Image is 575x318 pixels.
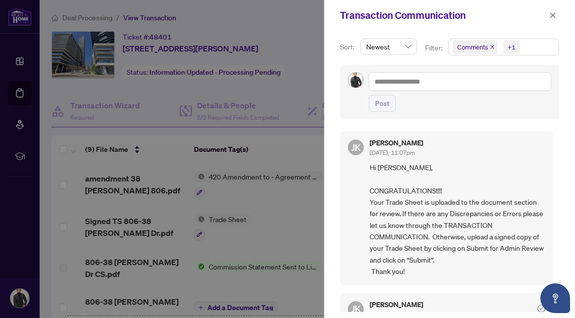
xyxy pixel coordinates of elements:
button: Post [369,95,396,112]
span: JK [351,140,361,154]
div: +1 [508,42,516,52]
span: Comments [453,40,497,54]
span: JK [351,302,361,316]
span: Comments [457,42,488,52]
h5: [PERSON_NAME] [370,139,423,146]
span: check-circle [537,305,545,313]
p: Filter: [425,43,444,53]
img: Profile Icon [348,73,363,88]
span: Hi [PERSON_NAME], CONGRATULATIONS!!!! Your Trade Sheet is uploaded to the document section for re... [370,162,545,277]
span: [DATE], 11:07pm [370,149,415,156]
span: close [490,45,495,49]
span: Newest [366,39,411,54]
p: Sort: [340,42,356,52]
h5: [PERSON_NAME] [370,301,423,308]
div: Transaction Communication [340,8,546,23]
span: [DATE], 11:07pm [370,311,415,318]
span: close [549,12,556,19]
button: Open asap [540,283,570,313]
